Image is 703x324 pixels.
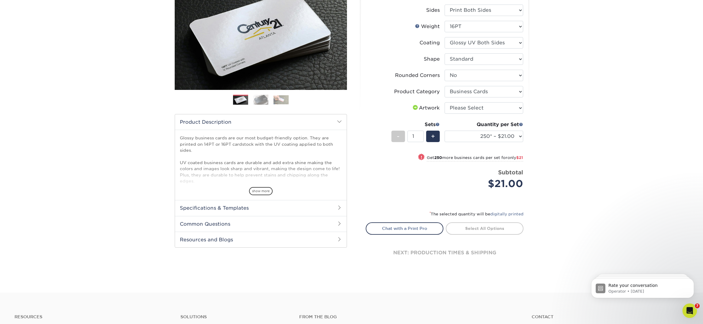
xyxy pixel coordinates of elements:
[507,155,523,160] span: only
[15,314,171,319] h4: Resources
[532,314,688,319] a: Contact
[175,232,347,247] h2: Resources and Blogs
[249,187,273,195] span: show more
[233,93,248,108] img: Business Cards 01
[2,306,51,322] iframe: Google Customer Reviews
[274,95,289,104] img: Business Cards 03
[424,56,440,63] div: Shape
[498,169,523,176] strong: Subtotal
[397,132,400,141] span: -
[682,303,697,318] iframe: Intercom live chat
[175,114,347,130] h2: Product Description
[175,200,347,216] h2: Specifications & Templates
[420,39,440,46] div: Coating
[391,121,440,128] div: Sets
[434,155,442,160] strong: 250
[421,154,422,160] span: !
[299,314,515,319] h4: From the Blog
[426,7,440,14] div: Sides
[366,222,443,234] a: Chat with a Print Pro
[445,121,523,128] div: Quantity per Set
[415,23,440,30] div: Weight
[395,72,440,79] div: Rounded Corners
[412,104,440,112] div: Artwork
[516,155,523,160] span: $21
[695,303,700,308] span: 7
[366,235,523,271] div: next: production times & shipping
[429,212,523,216] small: The selected quantity will be
[427,155,523,161] small: Get more business cards per set for
[175,216,347,232] h2: Common Questions
[446,222,523,234] a: Select All Options
[253,94,268,105] img: Business Cards 02
[449,176,523,191] div: $21.00
[180,314,290,319] h4: Solutions
[490,212,523,216] a: digitally printed
[180,135,342,215] p: Glossy business cards are our most budget-friendly option. They are printed on 14PT or 16PT cards...
[431,132,435,141] span: +
[582,265,703,308] iframe: Intercom notifications message
[394,88,440,95] div: Product Category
